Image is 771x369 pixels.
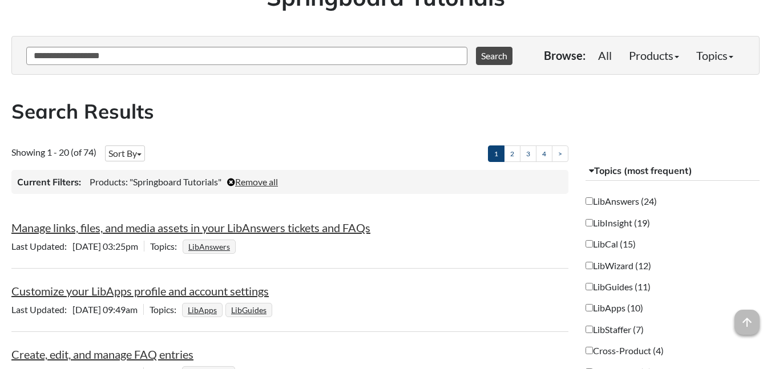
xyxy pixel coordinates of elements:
[586,304,593,311] input: LibApps (10)
[229,302,268,318] a: LibGuides
[586,281,651,293] label: LibGuides (11)
[590,44,620,67] a: All
[734,311,760,325] a: arrow_upward
[150,241,183,252] span: Topics
[586,283,593,290] input: LibGuides (11)
[586,217,650,229] label: LibInsight (19)
[17,176,81,188] h3: Current Filters
[586,326,593,333] input: LibStaffer (7)
[586,344,664,357] label: Cross-Product (4)
[183,241,239,252] ul: Topics
[536,145,552,162] a: 4
[552,145,568,162] a: >
[734,310,760,335] span: arrow_upward
[11,241,72,252] span: Last Updated
[620,44,688,67] a: Products
[11,304,143,315] span: [DATE] 09:49am
[11,347,193,361] a: Create, edit, and manage FAQ entries
[11,284,269,298] a: Customize your LibApps profile and account settings
[11,221,370,234] a: Manage links, files, and media assets in your LibAnswers tickets and FAQs
[504,145,520,162] a: 2
[586,323,644,336] label: LibStaffer (7)
[688,44,742,67] a: Topics
[520,145,536,162] a: 3
[476,47,512,65] button: Search
[488,145,568,162] ul: Pagination of search results
[11,304,72,315] span: Last Updated
[488,145,504,162] a: 1
[182,304,275,315] ul: Topics
[11,147,96,157] span: Showing 1 - 20 (of 74)
[11,241,144,252] span: [DATE] 03:25pm
[586,197,593,205] input: LibAnswers (24)
[586,259,651,272] label: LibWizard (12)
[586,302,643,314] label: LibApps (10)
[586,238,636,250] label: LibCal (15)
[586,195,657,208] label: LibAnswers (24)
[187,238,232,255] a: LibAnswers
[586,161,760,181] button: Topics (most frequent)
[586,262,593,269] input: LibWizard (12)
[586,240,593,248] input: LibCal (15)
[586,219,593,226] input: LibInsight (19)
[11,98,760,125] h2: Search Results
[130,176,221,187] span: "Springboard Tutorials"
[150,304,182,315] span: Topics
[586,347,593,354] input: Cross-Product (4)
[227,176,278,187] a: Remove all
[544,47,586,63] p: Browse:
[105,145,145,161] button: Sort By
[186,302,219,318] a: LibApps
[90,176,128,187] span: Products:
